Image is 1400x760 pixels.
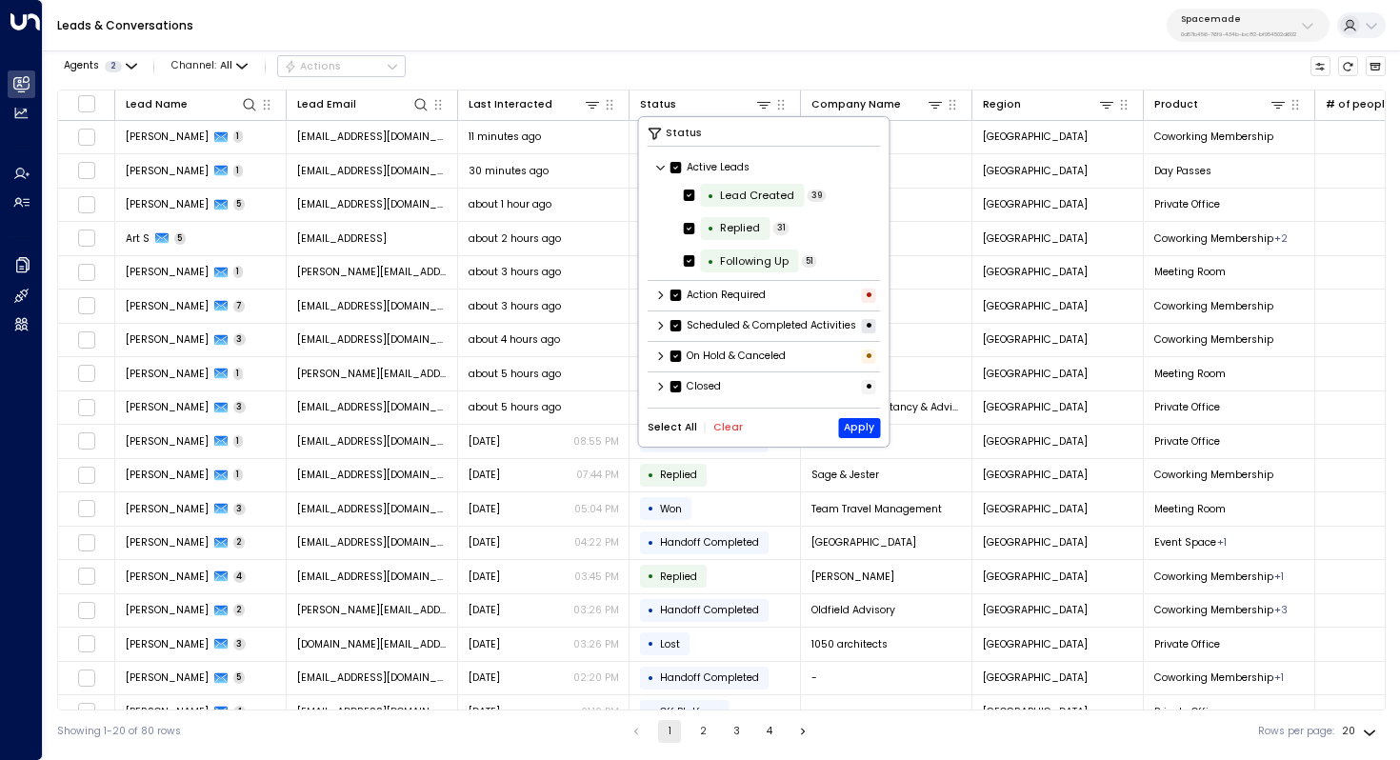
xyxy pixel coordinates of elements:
[57,724,181,739] div: Showing 1-20 of 80 rows
[1154,265,1226,279] span: Meeting Room
[233,706,247,718] span: 4
[983,502,1088,516] span: London
[708,249,714,274] div: •
[811,95,945,113] div: Company Name
[469,231,561,246] span: about 2 hours ago
[708,215,714,241] div: •
[1154,468,1273,482] span: Coworking Membership
[297,570,448,584] span: rachaeltremlett@gmail.com
[77,533,95,551] span: Toggle select row
[1342,720,1380,743] div: 20
[105,61,122,72] span: 2
[233,165,244,177] span: 1
[126,231,150,246] span: Art S
[77,669,95,687] span: Toggle select row
[574,502,619,516] p: 05:04 PM
[77,466,95,484] span: Toggle select row
[1154,502,1226,516] span: Meeting Room
[233,266,244,278] span: 1
[983,705,1088,719] span: Leeds
[233,570,247,583] span: 4
[297,502,448,516] span: nlamb@teamtravelmanagement.com
[469,670,500,685] span: Yesterday
[708,183,714,209] div: •
[1154,332,1273,347] span: Coworking Membership
[126,95,259,113] div: Lead Name
[862,350,876,364] div: •
[126,705,209,719] span: Mark Hobson
[126,197,209,211] span: Daim Ahmed
[469,197,551,211] span: about 1 hour ago
[983,265,1088,279] span: Leeds
[469,367,561,381] span: about 5 hours ago
[233,503,247,515] span: 3
[77,230,95,248] span: Toggle select row
[1154,164,1211,178] span: Day Passes
[233,300,246,312] span: 7
[469,96,552,113] div: Last Interacted
[808,190,827,203] span: 39
[811,603,895,617] span: Oldfield Advisory
[1366,56,1387,77] button: Archived Leads
[983,197,1088,211] span: London
[469,705,500,719] span: Yesterday
[1217,535,1227,550] div: Meeting Room
[1154,299,1273,313] span: Coworking Membership
[77,94,95,112] span: Toggle select all
[1154,231,1273,246] span: Coworking Membership
[284,60,342,73] div: Actions
[983,367,1088,381] span: Birmingham
[77,601,95,619] span: Toggle select row
[469,299,561,313] span: about 3 hours ago
[983,670,1088,685] span: London
[573,603,619,617] p: 03:26 PM
[1154,96,1198,113] div: Product
[624,720,815,743] nav: pagination navigation
[297,603,448,617] span: alice.faulkner@oldfieldadvisory.com
[983,95,1116,113] div: Region
[77,263,95,281] span: Toggle select row
[126,434,209,449] span: Alice Lea
[126,637,209,651] span: Claire Dupont
[77,297,95,315] span: Toggle select row
[983,603,1088,617] span: Leeds
[648,530,654,555] div: •
[126,332,209,347] span: Danny Bellion
[574,570,619,584] p: 03:45 PM
[297,637,448,651] span: claire.dupont@1050architects.com
[862,289,876,303] div: •
[233,368,244,380] span: 1
[297,95,430,113] div: Lead Email
[297,535,448,550] span: jbailey@roundhayschool.com
[983,434,1088,449] span: London
[233,401,247,413] span: 3
[1154,367,1226,381] span: Meeting Room
[297,434,448,449] span: aellea33@gmail.com
[720,220,760,236] div: Replied
[220,60,232,71] span: All
[648,666,654,690] div: •
[233,198,246,210] span: 5
[640,96,676,113] div: Status
[126,570,209,584] span: Rachael Tremlett
[126,367,209,381] span: Claire TaylorAllen
[983,164,1088,178] span: Leeds
[811,535,916,550] span: Roundhay School
[297,705,448,719] span: mark@mhcs.ltd
[648,598,654,623] div: •
[648,699,654,724] div: •
[469,130,541,144] span: 11 minutes ago
[297,96,356,113] div: Lead Email
[862,380,876,394] div: •
[720,253,789,270] div: Following Up
[801,695,972,729] td: -
[983,96,1021,113] div: Region
[983,570,1088,584] span: London
[233,604,246,616] span: 2
[1181,30,1296,38] p: 0d57b456-76f9-434b-bc82-bf954502d602
[725,720,748,743] button: Go to page 3
[1154,535,1216,550] span: Event Space
[1338,56,1359,77] span: Refresh
[1258,724,1334,739] label: Rows per page:
[469,570,500,584] span: Yesterday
